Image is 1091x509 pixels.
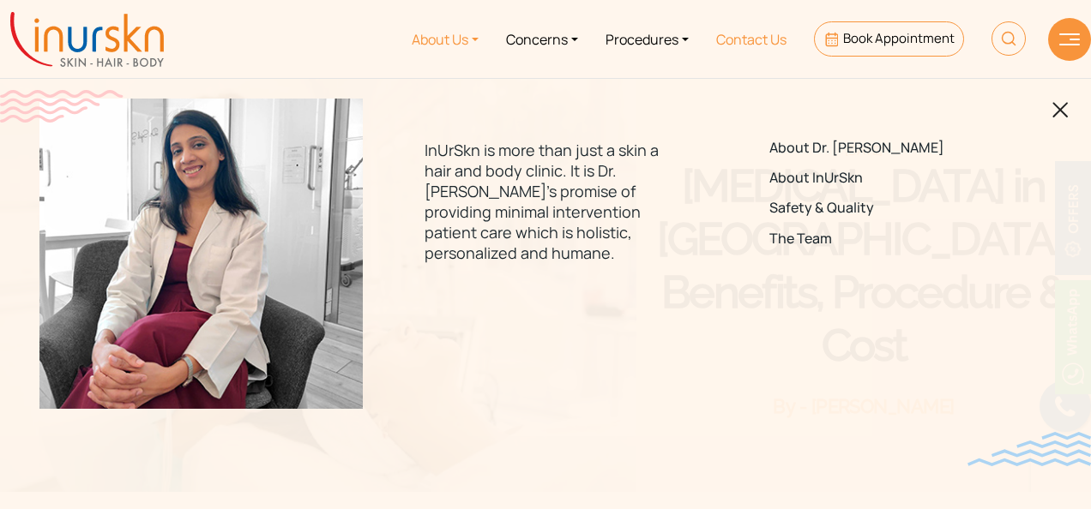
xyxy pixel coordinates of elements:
[702,7,800,71] a: Contact Us
[592,7,702,71] a: Procedures
[1059,33,1080,45] img: hamLine.svg
[398,7,492,71] a: About Us
[492,7,592,71] a: Concerns
[769,170,1010,186] a: About InUrSkn
[1052,102,1069,118] img: blackclosed
[425,140,666,263] p: InUrSkn is more than just a skin a hair and body clinic. It is Dr. [PERSON_NAME]'s promise of pro...
[769,140,1010,156] a: About Dr. [PERSON_NAME]
[769,200,1010,216] a: Safety & Quality
[769,231,1010,247] a: The Team
[814,21,964,57] a: Book Appointment
[39,99,363,409] img: menuabout
[967,432,1091,466] img: bluewave
[10,12,164,67] img: inurskn-logo
[843,29,955,47] span: Book Appointment
[992,21,1026,56] img: HeaderSearch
